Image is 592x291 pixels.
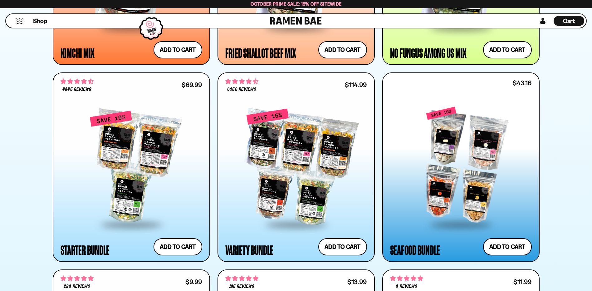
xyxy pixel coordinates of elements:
button: Add to cart [483,238,532,255]
span: October Prime Sale: 15% off Sitewide [251,1,342,7]
div: $69.99 [182,82,202,88]
div: Seafood Bundle [390,244,440,255]
div: Variety Bundle [225,244,274,255]
button: Add to cart [483,41,532,58]
span: 4.75 stars [390,274,423,283]
button: Mobile Menu Trigger [15,18,24,24]
button: Add to cart [318,238,367,255]
button: Add to cart [318,41,367,58]
a: Shop [33,16,47,26]
span: 8 reviews [396,284,417,289]
span: 230 reviews [64,284,90,289]
span: Cart [563,17,575,25]
div: No Fungus Among Us Mix [390,47,467,58]
span: 105 reviews [229,284,254,289]
span: Shop [33,17,47,25]
a: 4.71 stars 4845 reviews $69.99 Starter Bundle Add to cart [53,72,210,262]
span: 4.71 stars [61,77,94,86]
span: 4845 reviews [62,87,91,92]
div: $11.99 [513,279,531,285]
div: Fried Shallot Beef Mix [225,47,296,58]
div: $9.99 [185,279,202,285]
span: 4.90 stars [225,274,258,283]
div: Kimchi Mix [61,47,95,58]
div: $43.16 [513,80,531,86]
a: 4.63 stars 6356 reviews $114.99 Variety Bundle Add to cart [218,72,375,262]
div: $114.99 [345,82,367,88]
button: Add to cart [154,238,202,255]
a: $43.16 Seafood Bundle Add to cart [382,72,540,262]
button: Add to cart [154,41,202,58]
div: Starter Bundle [61,244,110,255]
div: Cart [554,14,584,28]
span: 4.63 stars [225,77,258,86]
div: $13.99 [347,279,367,285]
span: 4.77 stars [61,274,94,283]
span: 6356 reviews [227,87,256,92]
